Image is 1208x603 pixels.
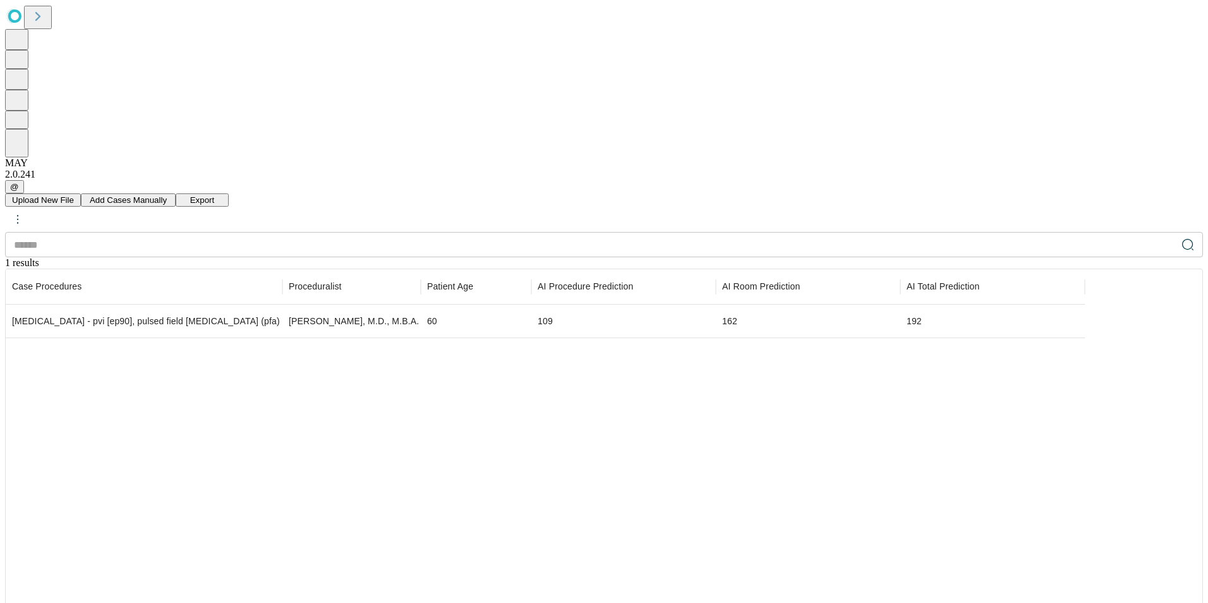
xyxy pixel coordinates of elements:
[176,194,229,205] a: Export
[5,193,81,207] button: Upload New File
[907,280,979,293] span: Includes set-up, patient in-room to patient out-of-room, and clean-up
[190,195,215,205] span: Export
[907,316,922,326] span: 192
[90,195,167,205] span: Add Cases Manually
[176,193,229,207] button: Export
[722,316,737,326] span: 162
[722,280,800,293] span: Patient in room to patient out of room
[427,280,473,293] span: Patient Age
[5,257,39,268] span: 1 results
[538,316,553,326] span: 109
[12,305,276,338] div: [MEDICAL_DATA] - pvi [ep90], pulsed field [MEDICAL_DATA] (pfa) [ep407]
[5,169,1203,180] div: 2.0.241
[538,280,633,293] span: Time-out to extubation/pocket closure
[6,208,29,231] button: kebab-menu
[81,193,176,207] button: Add Cases Manually
[5,157,1203,169] div: MAY
[5,180,24,193] button: @
[289,305,414,338] div: [PERSON_NAME], M.D., M.B.A. [1007404]
[12,195,74,205] span: Upload New File
[12,280,82,293] span: Scheduled procedures
[289,280,342,293] span: Proceduralist
[427,305,525,338] div: 60
[10,182,19,192] span: @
